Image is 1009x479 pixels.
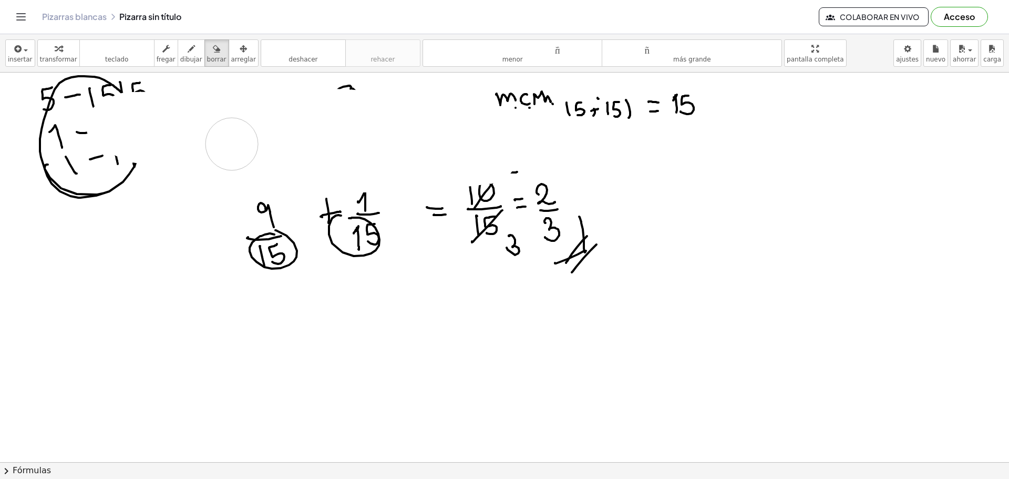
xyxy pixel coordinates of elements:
[787,56,844,63] font: pantalla completa
[425,44,600,54] font: tamaño_del_formato
[154,39,178,67] button: fregar
[13,8,29,25] button: Cambiar navegación
[180,56,202,63] font: dibujar
[37,39,80,67] button: transformar
[263,44,343,54] font: deshacer
[105,56,128,63] font: teclado
[42,12,107,22] a: Pizarras blancas
[348,44,418,54] font: rehacer
[673,56,711,63] font: más grande
[896,56,919,63] font: ajustes
[983,56,1001,63] font: carga
[82,44,152,54] font: teclado
[5,39,35,67] button: insertar
[42,11,107,22] font: Pizarras blancas
[229,39,259,67] button: arreglar
[207,56,226,63] font: borrar
[40,56,77,63] font: transformar
[944,11,975,22] font: Acceso
[604,44,779,54] font: tamaño_del_formato
[261,39,346,67] button: deshacerdeshacer
[926,56,945,63] font: nuevo
[157,56,176,63] font: fregar
[13,465,51,475] font: Fórmulas
[923,39,948,67] button: nuevo
[178,39,205,67] button: dibujar
[345,39,420,67] button: rehacerrehacer
[950,39,979,67] button: ahorrar
[953,56,976,63] font: ahorrar
[79,39,155,67] button: tecladoteclado
[502,56,523,63] font: menor
[840,12,920,22] font: Colaborar en vivo
[819,7,929,26] button: Colaborar en vivo
[784,39,847,67] button: pantalla completa
[231,56,256,63] font: arreglar
[8,56,33,63] font: insertar
[423,39,603,67] button: tamaño_del_formatomenor
[981,39,1004,67] button: carga
[893,39,921,67] button: ajustes
[204,39,229,67] button: borrar
[602,39,782,67] button: tamaño_del_formatomás grande
[289,56,317,63] font: deshacer
[931,7,988,27] button: Acceso
[370,56,395,63] font: rehacer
